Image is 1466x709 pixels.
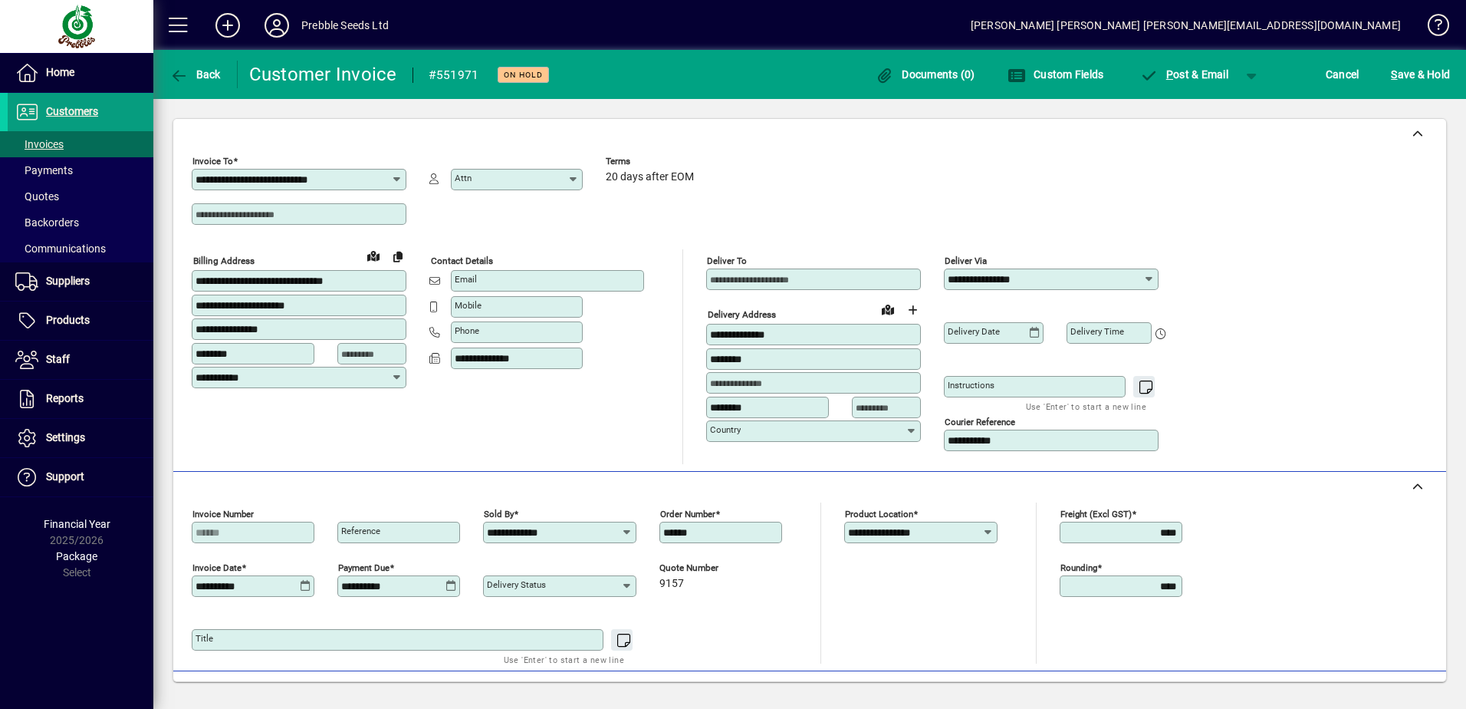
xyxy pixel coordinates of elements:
button: Choose address [900,298,925,322]
button: Post & Email [1132,61,1236,88]
mat-label: Payment due [338,562,390,573]
a: Quotes [8,183,153,209]
span: Communications [15,242,106,255]
button: Cancel [1322,61,1363,88]
a: Products [8,302,153,340]
mat-label: Invoice number [192,509,254,519]
span: Package [56,550,97,562]
span: Invoices [15,138,64,150]
span: Home [46,66,74,78]
a: Suppliers [8,262,153,301]
a: Knowledge Base [1416,3,1447,53]
span: ave & Hold [1391,62,1450,87]
span: Reports [46,392,84,404]
mat-label: Invoice date [192,562,242,573]
span: Suppliers [46,275,90,287]
span: S [1391,68,1397,81]
span: Quotes [15,190,59,203]
span: Product History [919,681,998,705]
span: Backorders [15,216,79,229]
span: On hold [504,70,543,80]
span: Documents (0) [876,68,975,81]
button: Profile [252,12,301,39]
span: Customers [46,105,98,117]
mat-label: Deliver via [945,256,987,266]
span: Product [1342,681,1404,705]
mat-hint: Use 'Enter' to start a new line [1026,397,1146,415]
a: Settings [8,419,153,457]
span: ost & Email [1139,68,1228,81]
button: Documents (0) [872,61,979,88]
mat-label: Email [455,274,477,285]
a: Communications [8,236,153,262]
span: Settings [46,431,85,444]
mat-label: Phone [455,325,479,336]
button: Custom Fields [1004,61,1108,88]
mat-label: Courier Reference [945,417,1015,427]
button: Product [1334,679,1412,707]
span: Staff [46,353,70,365]
mat-label: Freight (excl GST) [1060,509,1132,519]
mat-label: Order number [660,509,715,519]
span: Support [46,470,84,483]
mat-label: Reference [341,526,380,536]
mat-label: Mobile [455,300,482,311]
mat-label: Product location [845,509,913,519]
span: Financial Year [44,518,110,530]
span: Terms [606,157,698,167]
div: #551971 [429,63,479,87]
span: Cancel [1326,62,1359,87]
mat-label: Invoice To [192,156,233,167]
a: View on map [361,243,386,268]
a: Payments [8,157,153,183]
app-page-header-button: Back [153,61,238,88]
span: Products [46,314,90,326]
mat-label: Deliver To [707,256,747,266]
mat-label: Delivery date [948,326,1000,337]
mat-label: Title [196,633,213,644]
span: Quote number [659,563,751,573]
a: Staff [8,341,153,379]
div: Customer Invoice [249,62,397,87]
mat-label: Sold by [484,509,514,519]
a: Home [8,54,153,92]
a: Backorders [8,209,153,236]
button: Add [203,12,252,39]
span: Back [169,68,221,81]
mat-label: Attn [455,173,472,183]
a: Invoices [8,131,153,157]
span: Custom Fields [1007,68,1104,81]
a: View on map [876,297,900,322]
span: 9157 [659,578,684,590]
mat-label: Rounding [1060,562,1097,573]
mat-hint: Use 'Enter' to start a new line [504,651,624,668]
button: Copy to Delivery address [386,244,410,269]
span: Payments [15,164,73,176]
button: Product History [913,679,1004,707]
mat-label: Delivery time [1070,326,1124,337]
div: [PERSON_NAME] [PERSON_NAME] [PERSON_NAME][EMAIL_ADDRESS][DOMAIN_NAME] [971,13,1401,38]
span: 20 days after EOM [606,171,694,183]
button: Back [166,61,225,88]
button: Save & Hold [1387,61,1454,88]
div: Prebble Seeds Ltd [301,13,389,38]
mat-label: Country [710,424,741,435]
a: Reports [8,380,153,418]
mat-label: Delivery status [487,579,546,590]
a: Support [8,458,153,496]
span: P [1166,68,1173,81]
mat-label: Instructions [948,380,994,391]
